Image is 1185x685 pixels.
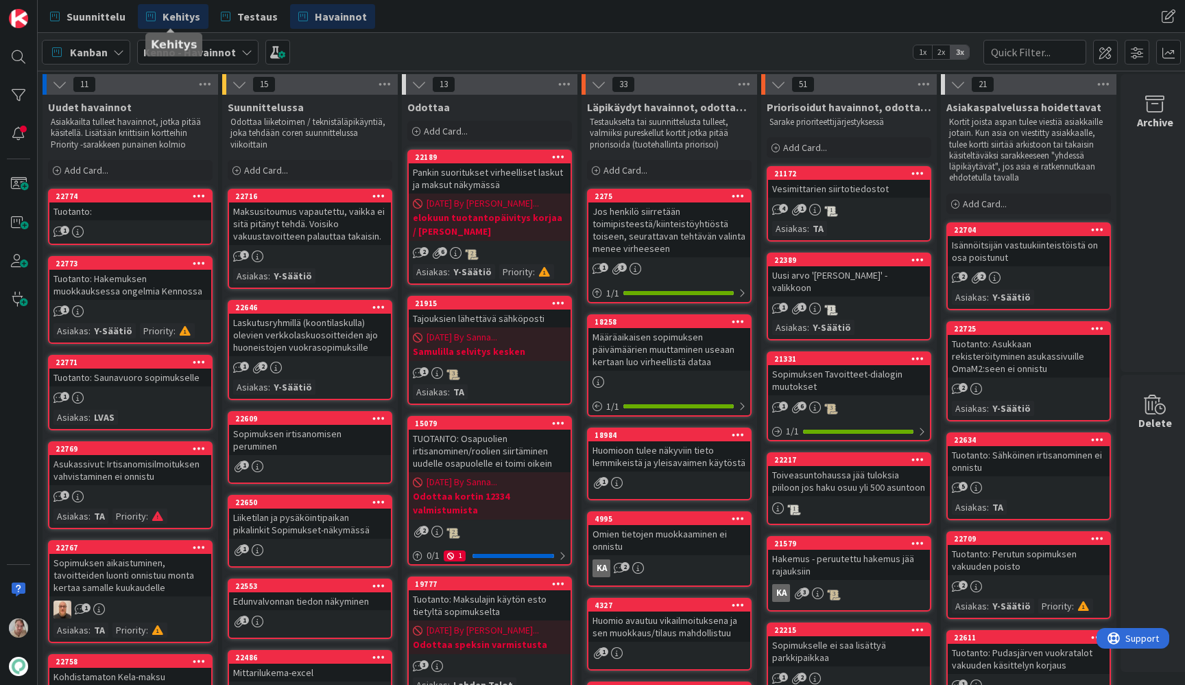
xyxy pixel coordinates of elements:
[409,163,571,194] div: Pankin suoritukset virheelliset laskut ja maksut näkymässä
[768,584,930,602] div: KA
[954,633,1110,642] div: 22611
[774,255,930,265] div: 22389
[49,554,211,596] div: Sopimuksen aikaistuminen, tavoitteiden luonti onnistuu monta kertaa samalle kuukaudelle
[240,544,249,553] span: 1
[48,256,213,344] a: 22773Tuotanto: Hakemuksen muokkauksessa ongelmia KennossaAsiakas:Y-SäätiöPriority:
[56,191,211,201] div: 22774
[954,225,1110,235] div: 22704
[946,531,1111,619] a: 22709Tuotanto: Perutun sopimuksen vakuuden poistoAsiakas:Y-SäätiöPriority:
[70,44,108,60] span: Kanban
[499,264,533,279] div: Priority
[768,365,930,395] div: Sopimuksen Tavoitteet-dialogin muutokset
[779,303,788,312] span: 1
[798,402,806,410] span: 6
[49,202,211,220] div: Tuotanto:
[768,423,930,440] div: 1/1
[595,601,750,610] div: 4327
[140,323,173,338] div: Priority
[606,399,619,414] span: 1 / 1
[588,190,750,202] div: 2275
[56,444,211,454] div: 22769
[67,8,125,25] span: Suunnittelu
[409,417,571,430] div: 15079
[954,324,1110,334] div: 22725
[409,297,571,310] div: 21915
[768,266,930,297] div: Uusi arvo '[PERSON_NAME]' - valikkoon
[427,330,497,345] span: [DATE] By Sanna...
[88,623,91,638] span: :
[228,189,392,289] a: 22716Maksusitoumus vapautettu, vaikka ei sitä pitänyt tehdä. Voisiko vakuustavoitteen palauttaa t...
[49,190,211,220] div: 22774Tuotanto:
[948,631,1110,644] div: 22611
[971,76,994,93] span: 21
[60,305,69,314] span: 1
[91,509,108,524] div: TA
[409,590,571,620] div: Tuotanto: Maksulajin käytön esto tietyltä sopimukselta
[409,151,571,163] div: 22189
[427,475,497,489] span: [DATE] By Sanna...
[229,190,391,202] div: 22716
[588,429,750,441] div: 18984
[290,4,375,29] a: Havainnot
[987,500,989,515] span: :
[112,623,146,638] div: Priority
[612,76,635,93] span: 33
[948,224,1110,236] div: 22704
[606,286,619,301] span: 1 / 1
[407,150,572,285] a: 22189Pankin suoritukset virheelliset laskut ja maksut näkymässä[DATE] By [PERSON_NAME]...elokuun ...
[9,9,28,28] img: Visit kanbanzone.com
[791,76,815,93] span: 51
[56,259,211,268] div: 22773
[228,579,392,639] a: 22553Edunvalvonnan tiedon näkyminen
[588,599,750,642] div: 4327Huomio avautuu vikailmoituksena ja sen muokkaus/tilaus mahdollistuu
[49,356,211,369] div: 22771
[954,534,1110,544] div: 22709
[146,509,148,524] span: :
[768,180,930,198] div: Vesimittarien siirtotiedostot
[959,272,968,281] span: 2
[173,323,176,338] span: :
[987,401,989,416] span: :
[774,354,930,364] div: 21331
[420,660,429,669] span: 3
[143,45,236,59] b: Kenno - Havainnot
[229,496,391,509] div: 22650
[53,410,88,425] div: Asiakas
[772,320,807,335] div: Asiakas
[587,511,752,587] a: 4995Omien tietojen muokkaaminen ei onnistuKA
[413,638,566,651] b: Odottaa speksin varmistusta
[229,651,391,682] div: 22486Mittarilukema-excel
[448,264,450,279] span: :
[621,562,630,571] span: 2
[959,383,968,392] span: 2
[768,167,930,198] div: 21172Vesimittarien siirtotiedostot
[592,559,610,577] div: KA
[415,579,571,589] div: 19777
[240,362,249,371] span: 1
[809,320,854,335] div: Y-Säätiö
[409,310,571,327] div: Tajouksien lähettävä sähköposti
[1038,599,1072,614] div: Priority
[595,191,750,201] div: 2275
[952,599,987,614] div: Asiakas
[952,401,987,416] div: Asiakas
[588,525,750,555] div: Omien tietojen muokkaaminen ei onnistu
[588,513,750,525] div: 4995
[163,8,200,25] span: Kehitys
[987,290,989,305] span: :
[587,189,752,303] a: 2275Jos henkilö siirretään toimipisteestä/kiinteistöyhtiöstä toiseen, seurattavan tehtävän valint...
[407,296,572,405] a: 21915Tajouksien lähettävä sähköposti[DATE] By Sanna...Samulilla selvitys keskenAsiakas:TA
[48,441,213,529] a: 22769Asukassivut: Irtisanomisilmoituksen vahvistaminen ei onnistuAsiakas:TAPriority:
[800,588,809,596] span: 3
[64,164,108,176] span: Add Card...
[240,251,249,259] span: 1
[228,495,392,568] a: 22650Liiketilan ja pysäköintipaikan pikalinkit Sopimukset-näkymässä
[49,190,211,202] div: 22774
[229,190,391,245] div: 22716Maksusitoumus vapautettu, vaikka ei sitä pitänyt tehdä. Voisiko vakuustavoitteen palauttaa t...
[49,270,211,300] div: Tuotanto: Hakemuksen muokkauksessa ongelmia Kennossa
[774,625,930,635] div: 22215
[420,367,429,376] span: 1
[88,509,91,524] span: :
[599,263,608,272] span: 1
[49,257,211,270] div: 22773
